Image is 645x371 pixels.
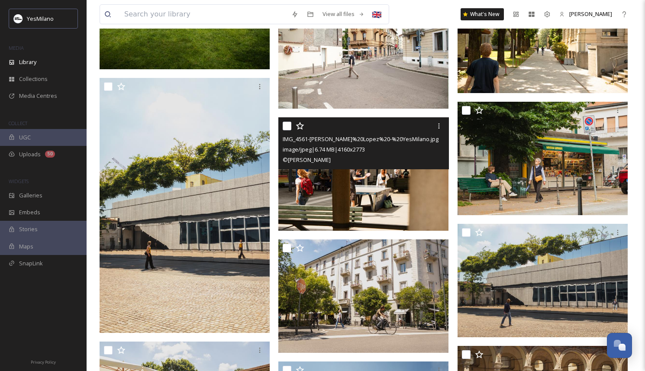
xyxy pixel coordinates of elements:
img: IMG_3808-Joaquin%20Lopez%20-%20YesMilano.jpg [458,224,628,337]
span: Embeds [19,208,40,216]
span: IMG_4561-[PERSON_NAME]%20Lopez%20-%20YesMilano.jpg [283,135,439,143]
span: Maps [19,242,33,251]
img: Logo%20YesMilano%40150x.png [14,14,23,23]
div: 🇬🇧 [369,6,384,22]
input: Search your library [120,5,287,24]
span: WIDGETS [9,178,29,184]
span: Galleries [19,191,42,200]
a: View all files [318,6,369,23]
span: Stories [19,225,38,233]
span: UGC [19,133,31,142]
span: MEDIA [9,45,24,51]
span: image/jpeg | 6.74 MB | 4160 x 2773 [283,145,365,153]
span: Collections [19,75,48,83]
img: IMG_4561-Joaquin%20Lopez%20-%20YesMilano.jpg [278,117,448,231]
img: IMG_3885-Joaquin%20Lopez%20-%20YesMilano.jpg [100,78,270,333]
div: 50 [45,151,55,158]
img: IMG_3761-Joaquin%20Lopez%20-%20YesMilano.jpg [278,239,448,353]
span: COLLECT [9,120,27,126]
span: Uploads [19,150,41,158]
button: Open Chat [607,333,632,358]
span: Library [19,58,36,66]
a: Privacy Policy [31,356,56,367]
span: © [PERSON_NAME] [283,156,331,164]
span: [PERSON_NAME] [569,10,612,18]
span: YesMilano [27,15,54,23]
a: What's New [461,8,504,20]
span: SnapLink [19,259,43,268]
img: IMG_4531-Joaquin%20Lopez%20-%20YesMilano.jpg [458,102,628,215]
span: Privacy Policy [31,359,56,365]
span: Media Centres [19,92,57,100]
a: [PERSON_NAME] [555,6,616,23]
